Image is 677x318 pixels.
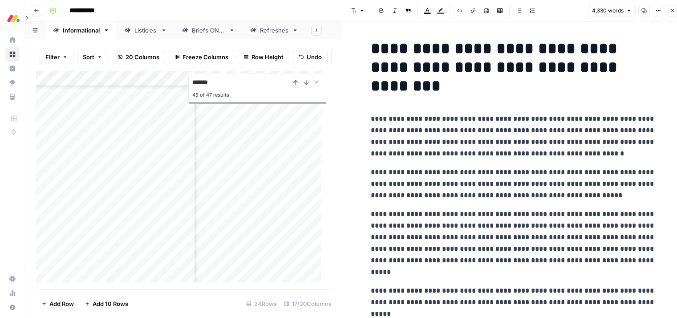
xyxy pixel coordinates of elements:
div: Briefs ONLY [192,26,225,35]
a: Insights [5,61,20,76]
button: Filter [40,50,73,64]
button: Next Result [301,77,312,88]
button: Help + Support [5,300,20,314]
a: Refreshes [243,21,306,39]
button: Add Row [36,297,79,311]
button: Add 10 Rows [79,297,134,311]
div: Listicles [134,26,157,35]
span: Undo [307,53,322,61]
img: Monday.com Logo [5,10,21,26]
div: 17/20 Columns [280,297,335,311]
a: Briefs ONLY [174,21,243,39]
a: Home [5,33,20,47]
span: 4,330 words [592,7,624,15]
span: Row Height [251,53,284,61]
button: Previous Result [290,77,301,88]
div: Refreshes [260,26,288,35]
a: Informational [45,21,117,39]
div: 24 Rows [243,297,280,311]
button: Row Height [238,50,289,64]
span: 20 Columns [126,53,159,61]
button: 20 Columns [112,50,165,64]
span: Sort [83,53,94,61]
button: Close Search [312,77,322,88]
a: Browse [5,47,20,61]
span: Filter [45,53,60,61]
button: Undo [293,50,328,64]
button: Workspace: Monday.com [5,7,20,29]
span: Freeze Columns [182,53,228,61]
span: Add Row [49,299,74,308]
span: Add 10 Rows [93,299,128,308]
button: Sort [77,50,108,64]
button: 4,330 words [588,5,636,16]
div: Informational [63,26,100,35]
a: Listicles [117,21,174,39]
a: Your Data [5,90,20,104]
a: Usage [5,286,20,300]
a: Settings [5,272,20,286]
div: 45 of 47 results [192,90,322,100]
a: Opportunities [5,76,20,90]
button: Freeze Columns [169,50,234,64]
